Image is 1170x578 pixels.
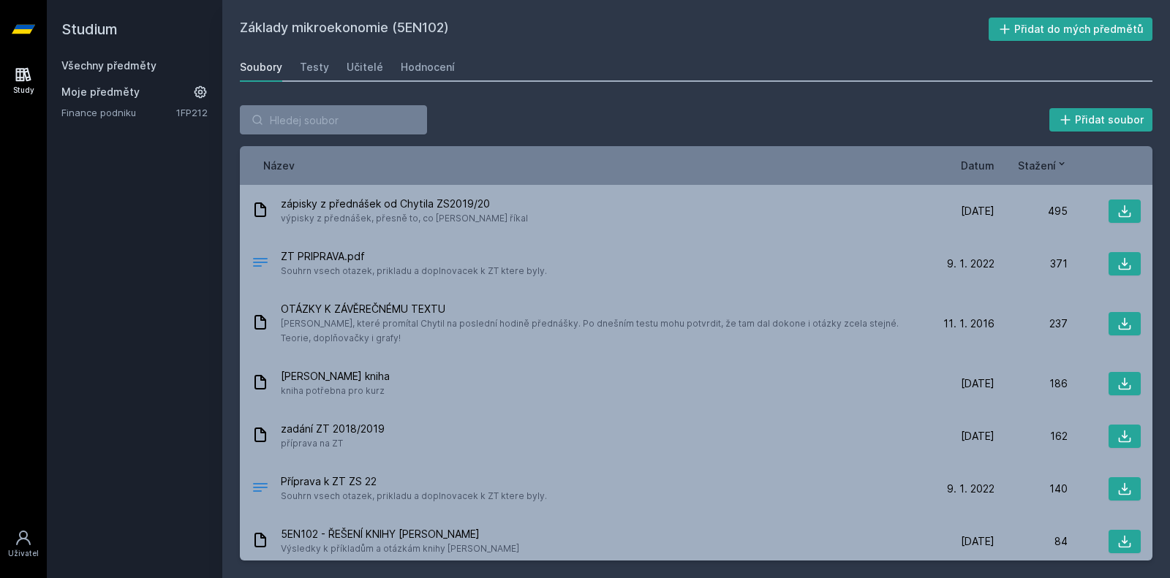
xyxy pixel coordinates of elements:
div: 495 [994,204,1068,218]
span: Souhrn vsech otazek, prikladu a doplnovacek k ZT ktere byly. [281,264,547,278]
span: 9. 1. 2022 [947,482,994,496]
span: [PERSON_NAME] kniha [281,369,390,384]
span: [PERSON_NAME], které promítal Chytil na poslední hodině přednášky. Po dnešním testu mohu potvrdit... [281,316,916,346]
h2: Základy mikroekonomie (5EN102) [240,18,989,41]
div: Soubory [240,60,282,75]
span: 5EN102 - ŘEŠENÍ KNIHY [PERSON_NAME] [281,527,519,541]
button: Datum [961,158,994,173]
div: Hodnocení [401,60,455,75]
div: Učitelé [347,60,383,75]
a: Všechny předměty [61,59,156,72]
span: [DATE] [961,204,994,218]
span: kniha potřebna pro kurz [281,384,390,398]
span: 11. 1. 2016 [943,316,994,331]
div: 84 [994,534,1068,549]
span: Příprava k ZT ZS 22 [281,474,547,489]
a: Uživatel [3,522,44,566]
span: OTÁZKY K ZÁVĚREČNÉMU TEXTU [281,302,916,316]
a: 1FP212 [176,107,208,118]
span: výpisky z přednášek, přesně to, co [PERSON_NAME] říkal [281,211,528,226]
a: Soubory [240,53,282,82]
div: 237 [994,316,1068,331]
a: Učitelé [347,53,383,82]
button: Stažení [1018,158,1068,173]
div: Study [13,85,34,96]
input: Hledej soubor [240,105,427,134]
span: Moje předměty [61,85,140,99]
div: PDF [252,254,269,275]
div: Testy [300,60,329,75]
span: [DATE] [961,429,994,444]
span: Výsledky k příkladům a otázkám knihy [PERSON_NAME] [281,541,519,556]
span: Stažení [1018,158,1056,173]
button: Přidat soubor [1049,108,1153,132]
a: Testy [300,53,329,82]
span: [DATE] [961,376,994,391]
div: 140 [994,482,1068,496]
a: Finance podniku [61,105,176,120]
span: příprava na ZT [281,436,385,451]
button: Název [263,158,295,173]
a: Study [3,58,44,103]
button: Přidat do mých předmětů [989,18,1153,41]
span: [DATE] [961,534,994,549]
span: 9. 1. 2022 [947,256,994,271]
a: Hodnocení [401,53,455,82]
span: zadání ZT 2018/2019 [281,422,385,436]
div: 162 [994,429,1068,444]
span: ZT PRIPRAVA.pdf [281,249,547,264]
span: zápisky z přednášek od Chytila ZS2019/20 [281,197,528,211]
span: Souhrn vsech otazek, prikladu a doplnovacek k ZT ktere byly. [281,489,547,503]
div: 186 [994,376,1068,391]
div: 371 [994,256,1068,271]
div: .PDF [252,479,269,500]
div: Uživatel [8,548,39,559]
